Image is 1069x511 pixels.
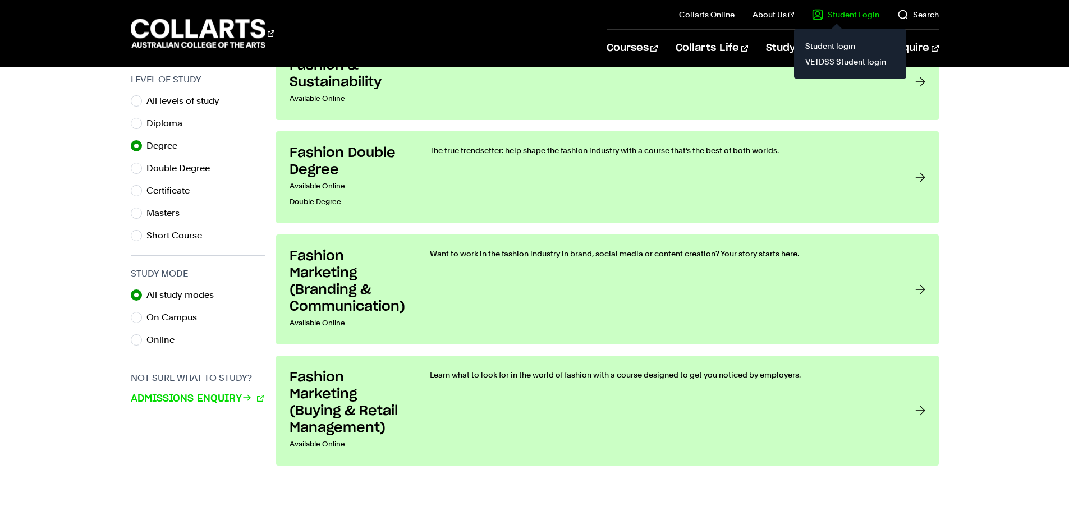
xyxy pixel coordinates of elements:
p: Double Degree [290,194,407,210]
a: VETDSS Student login [803,54,897,70]
label: Certificate [146,183,199,199]
h3: Level of Study [131,73,265,86]
p: Available Online [290,178,407,194]
label: Diploma [146,116,191,131]
a: Search [897,9,939,20]
p: The true trendsetter: help shape the fashion industry with a course that’s the best of both worlds. [430,145,893,156]
p: Available Online [290,436,407,452]
h3: Fashion Double Degree [290,145,407,178]
h3: Fashion Marketing (Buying & Retail Management) [290,369,407,436]
label: On Campus [146,310,206,325]
a: Student login [803,38,897,54]
a: Enquire [889,30,938,67]
a: Study Information [766,30,871,67]
h3: Not sure what to study? [131,371,265,385]
a: About Us [753,9,794,20]
h3: Study Mode [131,267,265,280]
a: Fashion Marketing (Buying & Retail Management) Available Online Learn what to look for in the wor... [276,356,939,466]
label: Double Degree [146,160,219,176]
div: Go to homepage [131,17,274,49]
a: Fashion Double Degree Available OnlineDouble Degree The true trendsetter: help shape the fashion ... [276,131,939,223]
a: Fashion Marketing (Branding & Communication) Available Online Want to work in the fashion industr... [276,234,939,344]
label: Masters [146,205,189,221]
a: Collarts Life [676,30,748,67]
p: Available Online [290,91,407,107]
label: All levels of study [146,93,228,109]
h3: Fashion & Sustainability [290,57,407,91]
a: Collarts Online [679,9,735,20]
a: Courses [607,30,658,67]
a: Fashion & Sustainability Available Online Ready to shape the future of fashion? Gain the real-wor... [276,44,939,120]
p: Want to work in the fashion industry in brand, social media or content creation? Your story start... [430,248,893,259]
p: Learn what to look for in the world of fashion with a course designed to get you noticed by emplo... [430,369,893,380]
h3: Fashion Marketing (Branding & Communication) [290,248,407,315]
label: Online [146,332,183,348]
label: Degree [146,138,186,154]
p: Available Online [290,315,407,331]
a: Student Login [812,9,879,20]
label: All study modes [146,287,223,303]
a: Admissions Enquiry [131,392,264,406]
label: Short Course [146,228,211,243]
